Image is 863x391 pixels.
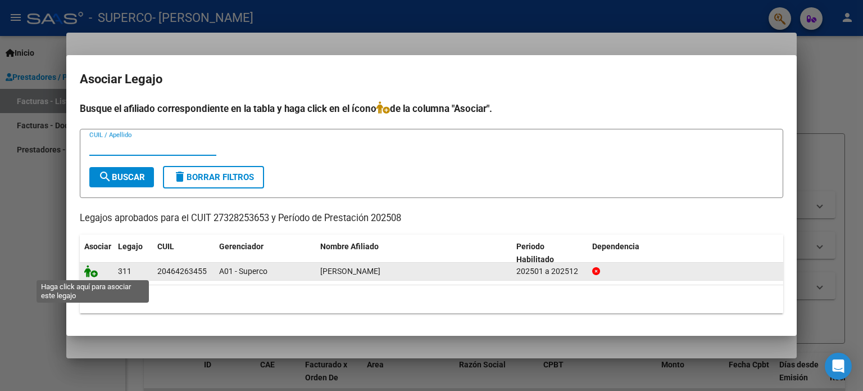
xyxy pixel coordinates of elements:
h4: Busque el afiliado correspondiente en la tabla y haga click en el ícono de la columna "Asociar". [80,101,783,116]
span: Borrar Filtros [173,172,254,182]
span: Asociar [84,242,111,251]
datatable-header-cell: Gerenciador [215,235,316,272]
span: Gerenciador [219,242,264,251]
button: Borrar Filtros [163,166,264,188]
mat-icon: search [98,170,112,183]
datatable-header-cell: CUIL [153,235,215,272]
datatable-header-cell: Asociar [80,235,113,272]
datatable-header-cell: Dependencia [588,235,784,272]
div: 202501 a 202512 [516,265,583,278]
span: Periodo Habilitado [516,242,554,264]
span: A01 - Superco [219,267,267,276]
div: Open Intercom Messenger [825,353,852,380]
button: Buscar [89,167,154,187]
span: Nombre Afiliado [320,242,379,251]
span: Buscar [98,172,145,182]
span: Dependencia [592,242,639,251]
div: 20464263455 [157,265,207,278]
div: 1 registros [80,285,783,313]
span: VELARDEZ FACUNDO GABRIEL [320,267,380,276]
h2: Asociar Legajo [80,69,783,90]
datatable-header-cell: Periodo Habilitado [512,235,588,272]
datatable-header-cell: Nombre Afiliado [316,235,512,272]
span: Legajo [118,242,143,251]
p: Legajos aprobados para el CUIT 27328253653 y Período de Prestación 202508 [80,212,783,226]
span: CUIL [157,242,174,251]
span: 311 [118,267,131,276]
datatable-header-cell: Legajo [113,235,153,272]
mat-icon: delete [173,170,187,183]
